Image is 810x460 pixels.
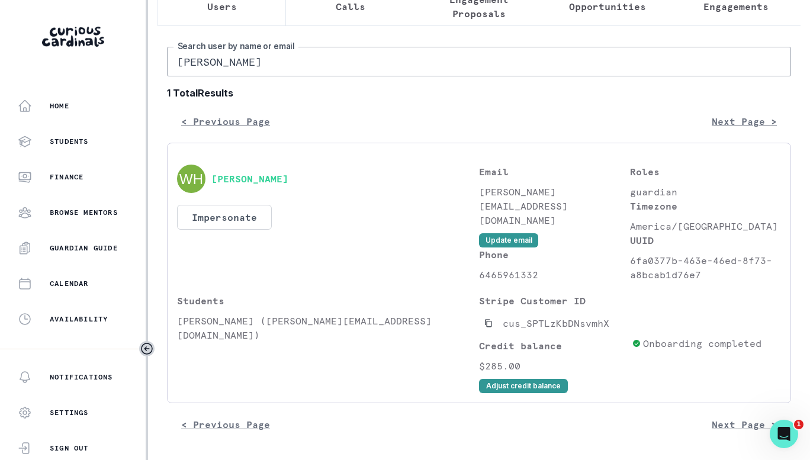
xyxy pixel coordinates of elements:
[211,173,288,185] button: [PERSON_NAME]
[50,372,113,382] p: Notifications
[479,185,630,227] p: [PERSON_NAME][EMAIL_ADDRESS][DOMAIN_NAME]
[697,413,791,436] button: Next Page >
[630,233,781,247] p: UUID
[177,314,479,342] p: [PERSON_NAME] ([PERSON_NAME][EMAIL_ADDRESS][DOMAIN_NAME])
[50,137,89,146] p: Students
[630,165,781,179] p: Roles
[630,199,781,213] p: Timezone
[479,165,630,179] p: Email
[177,165,205,193] img: svg
[167,413,284,436] button: < Previous Page
[479,233,538,247] button: Update email
[479,379,568,393] button: Adjust credit balance
[42,27,104,47] img: Curious Cardinals Logo
[479,314,498,333] button: Copied to clipboard
[177,205,272,230] button: Impersonate
[770,420,798,448] iframe: Intercom live chat
[479,294,627,308] p: Stripe Customer ID
[643,336,761,350] p: Onboarding completed
[630,219,781,233] p: America/[GEOGRAPHIC_DATA]
[50,243,118,253] p: Guardian Guide
[167,110,284,133] button: < Previous Page
[794,420,803,429] span: 1
[50,408,89,417] p: Settings
[50,208,118,217] p: Browse Mentors
[697,110,791,133] button: Next Page >
[50,314,108,324] p: Availability
[50,101,69,111] p: Home
[139,341,155,356] button: Toggle sidebar
[630,253,781,282] p: 6fa0377b-463e-46ed-8f73-a8bcab1d76e7
[177,294,479,308] p: Students
[479,339,627,353] p: Credit balance
[479,268,630,282] p: 6465961332
[479,359,627,373] p: $285.00
[167,86,791,100] b: 1 Total Results
[630,185,781,199] p: guardian
[503,316,609,330] p: cus_SPTLzKbDNsvmhX
[50,443,89,453] p: Sign Out
[50,172,83,182] p: Finance
[50,279,89,288] p: Calendar
[479,247,630,262] p: Phone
